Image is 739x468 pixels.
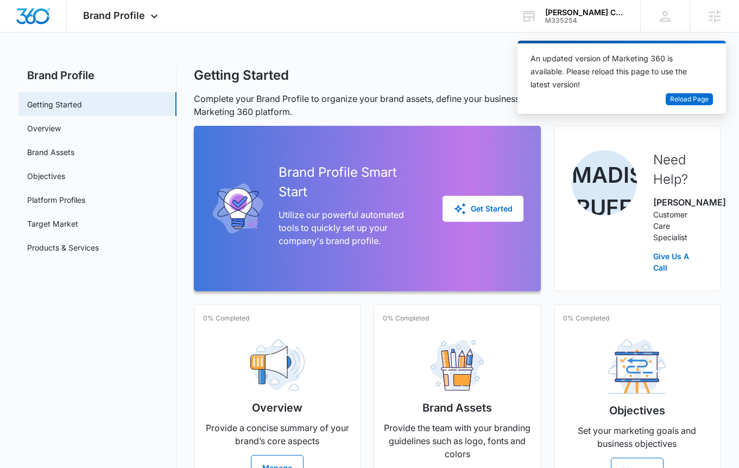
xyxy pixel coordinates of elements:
[653,209,703,243] p: Customer Care Specialist
[383,421,531,460] p: Provide the team with your branding guidelines such as logo, fonts and colors
[279,208,425,247] p: Utilize our powerful automated tools to quickly set up your company's brand profile.
[252,400,302,416] h2: Overview
[453,202,513,215] div: Get Started
[279,163,425,202] h2: Brand Profile Smart Start
[563,313,609,323] p: 0% Completed
[666,93,713,106] button: Reload Page
[572,150,637,215] img: Madison Ruff
[27,170,65,182] a: Objectives
[203,421,351,447] p: Provide a concise summary of your brand’s core aspects
[383,313,429,323] p: 0% Completed
[27,218,78,229] a: Target Market
[563,424,711,450] p: Set your marketing goals and business objectives
[545,8,624,17] div: account name
[653,251,703,273] a: Give Us A Call
[443,196,523,222] button: Get Started
[27,123,61,134] a: Overview
[670,94,709,105] span: Reload Page
[653,196,703,209] p: [PERSON_NAME]
[194,92,721,118] p: Complete your Brand Profile to organize your brand assets, define your business goals and take ad...
[27,194,85,206] a: Platform Profiles
[27,242,99,253] a: Products & Services
[203,313,249,323] p: 0% Completed
[27,146,74,158] a: Brand Assets
[27,99,82,110] a: Getting Started
[545,17,624,24] div: account id
[609,402,665,419] h2: Objectives
[653,150,703,189] h2: Need Help?
[18,67,176,84] h2: Brand Profile
[194,67,289,84] h1: Getting Started
[422,400,492,416] h2: Brand Assets
[83,10,145,21] span: Brand Profile
[530,52,700,91] div: An updated version of Marketing 360 is available. Please reload this page to use the latest version!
